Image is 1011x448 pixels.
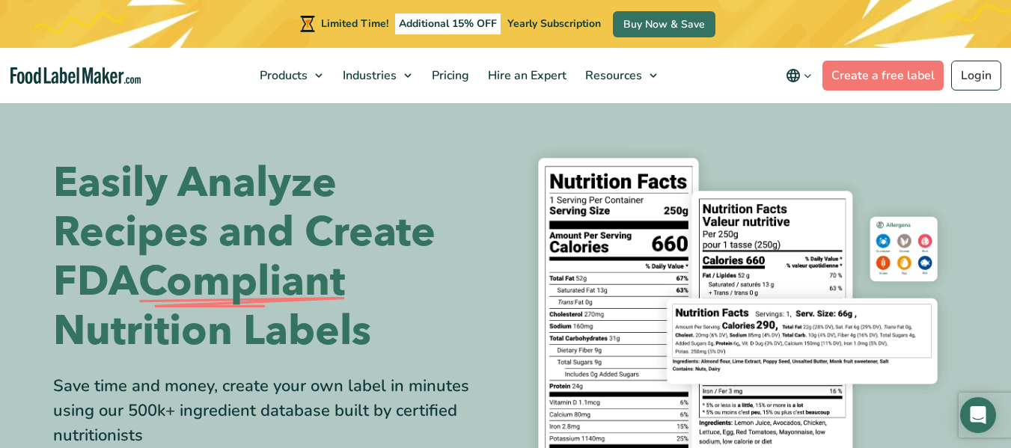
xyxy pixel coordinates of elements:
[395,13,501,34] span: Additional 15% OFF
[960,397,996,433] div: Open Intercom Messenger
[423,48,475,103] a: Pricing
[427,67,471,84] span: Pricing
[822,61,944,90] a: Create a free label
[581,67,644,84] span: Resources
[613,11,715,37] a: Buy Now & Save
[138,257,345,307] span: Compliant
[507,16,601,31] span: Yearly Subscription
[321,16,388,31] span: Limited Time!
[951,61,1001,90] a: Login
[53,374,495,448] div: Save time and money, create your own label in minutes using our 500k+ ingredient database built b...
[53,159,495,356] h1: Easily Analyze Recipes and Create FDA Nutrition Labels
[251,48,330,103] a: Products
[334,48,419,103] a: Industries
[479,48,572,103] a: Hire an Expert
[483,67,568,84] span: Hire an Expert
[576,48,665,103] a: Resources
[255,67,309,84] span: Products
[338,67,398,84] span: Industries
